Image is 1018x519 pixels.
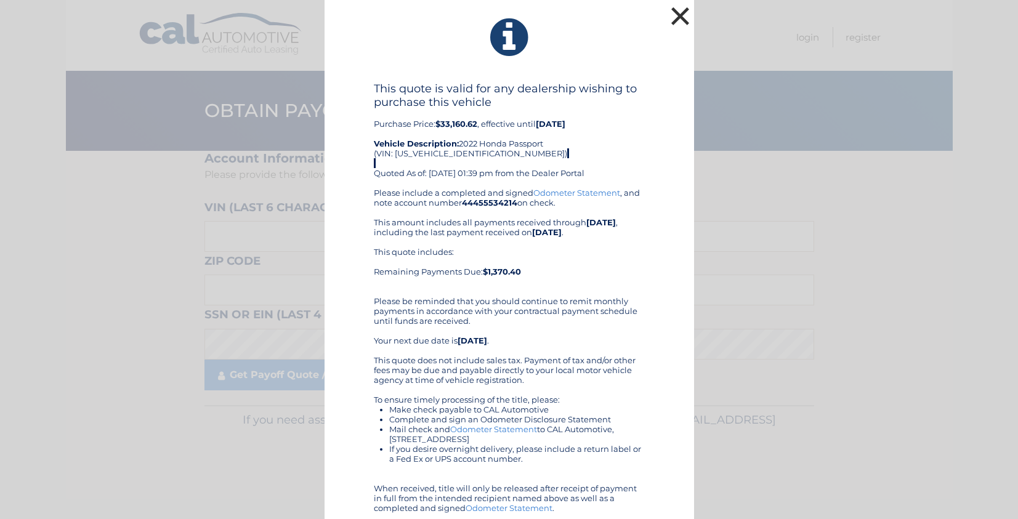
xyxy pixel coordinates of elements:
[536,119,565,129] b: [DATE]
[532,227,562,237] b: [DATE]
[374,139,459,148] strong: Vehicle Description:
[389,414,645,424] li: Complete and sign an Odometer Disclosure Statement
[374,247,645,286] div: This quote includes: Remaining Payments Due:
[374,82,645,109] h4: This quote is valid for any dealership wishing to purchase this vehicle
[483,267,521,276] b: $1,370.40
[450,424,537,434] a: Odometer Statement
[374,82,645,188] div: Purchase Price: , effective until 2022 Honda Passport (VIN: [US_VEHICLE_IDENTIFICATION_NUMBER]) Q...
[389,404,645,414] li: Make check payable to CAL Automotive
[466,503,552,513] a: Odometer Statement
[533,188,620,198] a: Odometer Statement
[668,4,693,28] button: ×
[389,444,645,464] li: If you desire overnight delivery, please include a return label or a Fed Ex or UPS account number.
[435,119,477,129] b: $33,160.62
[389,424,645,444] li: Mail check and to CAL Automotive, [STREET_ADDRESS]
[458,336,487,345] b: [DATE]
[586,217,616,227] b: [DATE]
[462,198,517,207] b: 44455534214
